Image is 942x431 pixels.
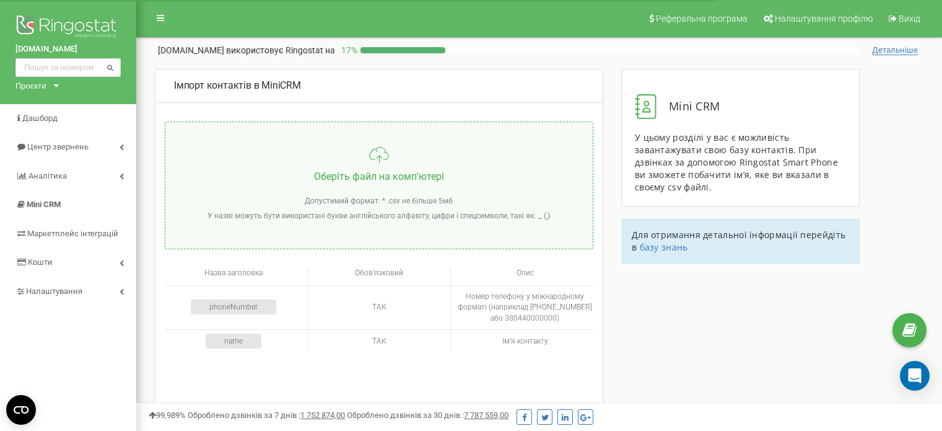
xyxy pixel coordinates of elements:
[458,292,592,322] span: Номер телефону у міжнародному форматі (наприклад [PHONE_NUMBER] або 380440000000)
[27,200,61,209] span: Mini CRM
[464,411,508,420] u: 7 787 559,00
[656,14,748,24] span: Реферальна програма
[372,337,386,345] span: ТАК
[204,269,263,277] span: Назва заголовка
[206,334,261,349] div: name
[15,80,46,92] div: Проєкти
[635,131,838,193] span: У цьому розділі у вас є можливість завантажувати свою базу контактів. При дзвінках за допомогою R...
[872,45,918,55] span: Детальніше
[15,43,121,55] a: [DOMAIN_NAME]
[517,269,534,277] span: Опис
[191,300,276,314] div: phoneNumber
[149,411,186,420] span: 99,989%
[28,171,67,180] span: Аналiтика
[347,411,508,420] span: Оброблено дзвінків за 30 днів :
[174,79,301,91] span: Імпорт контактів в MiniCRM
[22,113,58,123] span: Дашборд
[900,361,930,391] div: Open Intercom Messenger
[632,229,845,253] span: Для отримання детальної інформації перейдіть в
[6,395,36,425] button: Open CMP widget
[502,337,548,345] span: Імʼя контакту
[372,303,386,311] span: ТАК
[226,45,335,55] span: використовує Ringostat на
[28,257,53,267] span: Кошти
[775,14,873,24] span: Налаштування профілю
[300,411,345,420] u: 1 752 874,00
[15,12,121,43] img: Ringostat logo
[635,94,847,119] div: Mini CRM
[27,229,118,238] span: Маркетплейс інтеграцій
[15,58,121,77] input: Пошук за номером
[899,14,920,24] span: Вихід
[355,269,403,277] span: Обов'язковий
[640,241,688,253] a: базу знань
[188,411,345,420] span: Оброблено дзвінків за 7 днів :
[158,44,335,56] p: [DOMAIN_NAME]
[335,44,360,56] p: 17 %
[27,142,89,151] span: Центр звернень
[26,287,82,296] span: Налаштування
